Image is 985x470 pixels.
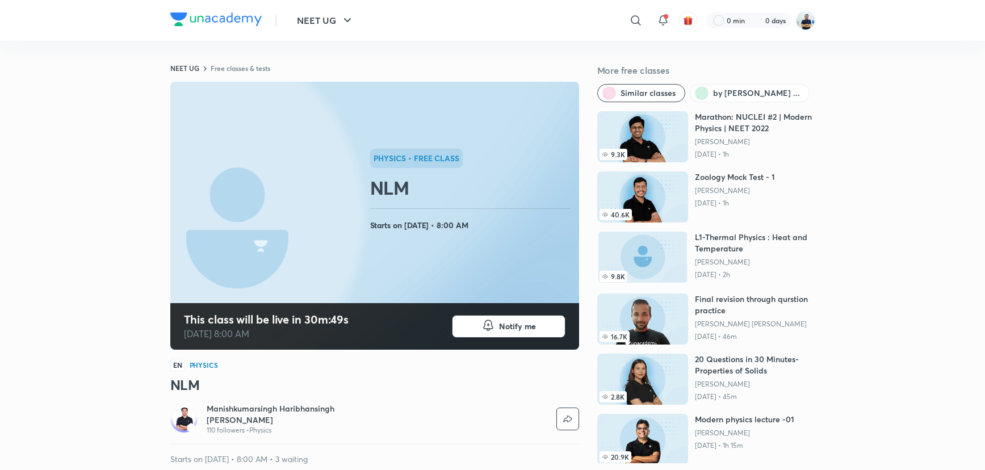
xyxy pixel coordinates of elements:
[695,380,815,389] a: [PERSON_NAME]
[695,414,794,425] h6: Modern physics lecture -01
[207,426,375,435] p: 110 followers • Physics
[796,11,815,30] img: URVIK PATEL
[695,320,815,329] a: [PERSON_NAME] [PERSON_NAME]
[695,332,815,341] p: [DATE] • 46m
[600,149,627,160] span: 9.3K
[695,111,815,134] h6: Marathon: NUCLEI #2 | Modern Physics | NEET 2022
[695,137,815,146] a: [PERSON_NAME]
[170,64,199,73] a: NEET UG
[695,199,775,208] p: [DATE] • 1h
[695,186,775,195] a: [PERSON_NAME]
[190,362,219,368] h4: Physics
[695,441,794,450] p: [DATE] • 1h 15m
[600,271,627,282] span: 9.8K
[452,315,565,338] button: Notify me
[187,424,195,432] img: badge
[184,327,349,341] p: [DATE] 8:00 AM
[600,451,631,463] span: 20.9K
[683,15,693,26] img: avatar
[695,293,815,316] h6: Final revision through qurstion practice
[170,12,262,26] img: Company Logo
[690,84,810,102] button: by Manishkumarsingh Haribhansingh Shakya
[600,391,627,402] span: 2.8K
[170,454,579,465] p: Starts on [DATE] • 8:00 AM • 3 waiting
[370,177,575,199] h2: NLM
[600,209,632,220] span: 40.6K
[695,171,775,183] h6: Zoology Mock Test - 1
[752,15,763,26] img: streak
[621,87,676,99] span: Similar classes
[370,218,575,233] h4: Starts on [DATE] • 8:00 AM
[184,312,349,327] h4: This class will be live in 30m:49s
[170,376,579,394] h3: NLM
[600,331,630,342] span: 16.7K
[207,403,375,426] a: Manishkumarsingh Haribhansingh [PERSON_NAME]
[290,9,361,32] button: NEET UG
[499,321,536,332] span: Notify me
[695,232,815,254] h6: L1-Thermal Physics : Heat and Temperature
[695,354,815,376] h6: 20 Questions in 30 Minutes- Properties of Solids
[597,84,685,102] button: Similar classes
[695,429,794,438] a: [PERSON_NAME]
[597,64,815,77] h5: More free classes
[211,64,270,73] a: Free classes & tests
[695,258,815,267] a: [PERSON_NAME]
[695,392,815,401] p: [DATE] • 45m
[695,270,815,279] p: [DATE] • 2h
[173,408,195,430] img: Avatar
[170,12,262,29] a: Company Logo
[695,150,815,159] p: [DATE] • 1h
[679,11,697,30] button: avatar
[713,87,800,99] span: by Manishkumarsingh Haribhansingh Shakya
[170,359,185,371] span: EN
[170,405,198,433] a: Avatarbadge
